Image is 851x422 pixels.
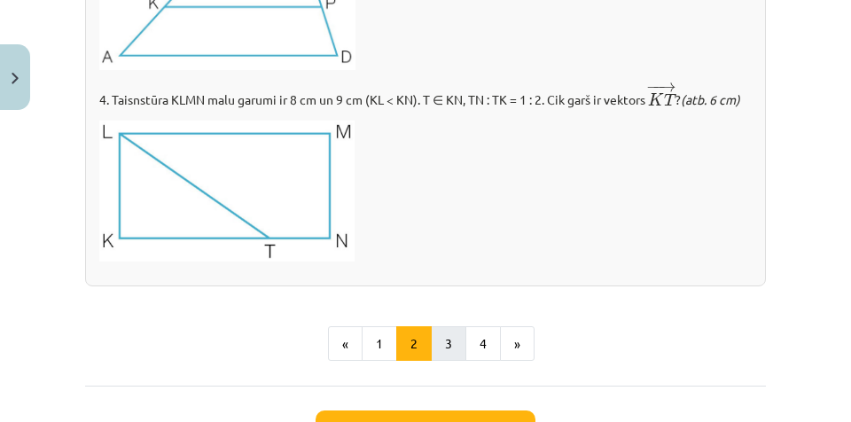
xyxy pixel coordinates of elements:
[664,93,675,105] span: T
[646,82,660,91] span: −
[328,326,363,362] button: «
[12,73,19,84] img: icon-close-lesson-0947bae3869378f0d4975bcd49f059093ad1ed9edebbc8119c70593378902aed.svg
[85,326,766,362] nav: Page navigation example
[659,82,676,91] span: →
[465,326,501,362] button: 4
[681,92,740,108] em: (atb. 6 cm)
[500,326,535,362] button: »
[648,93,664,105] span: K
[652,82,656,91] span: −
[431,326,466,362] button: 3
[99,81,752,110] p: 4. Taisnstūra KLMN malu garumi ir 8 cm un 9 cm (KL < KN). T ∈ KN, TN : TK = 1 : 2. Cik garš ir ve...
[362,326,397,362] button: 1
[396,326,432,362] button: 2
